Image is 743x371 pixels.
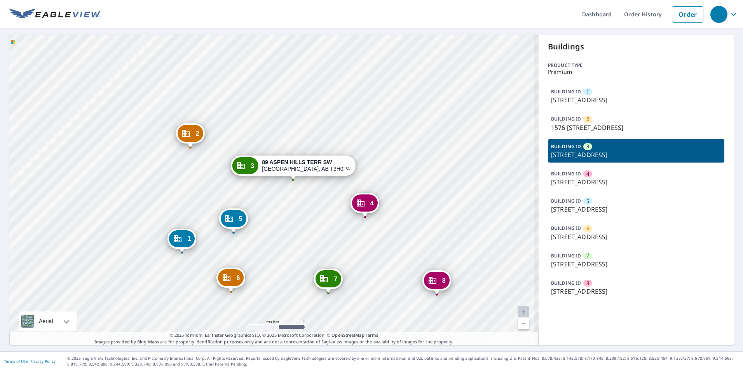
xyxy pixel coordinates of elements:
[236,275,240,281] span: 6
[551,225,581,231] p: BUILDING ID
[551,150,721,159] p: [STREET_ADDRESS]
[334,276,337,282] span: 7
[548,62,724,69] p: Product type
[586,252,589,259] span: 7
[170,332,378,339] span: © 2025 TomTom, Earthstar Geographics SIO, © 2025 Microsoft Corporation, ©
[551,259,721,269] p: [STREET_ADDRESS]
[518,318,529,329] a: Current Level 18.5443123709496, Zoom Out
[551,115,581,122] p: BUILDING ID
[551,252,581,259] p: BUILDING ID
[37,311,56,331] div: Aerial
[351,193,379,217] div: Dropped pin, building 4, Commercial property, 79 ASPEN HILLS TERR SW CALGARY, AB T3H0P4
[4,359,28,364] a: Terms of Use
[586,170,589,178] span: 4
[551,198,581,204] p: BUILDING ID
[30,359,56,364] a: Privacy Policy
[262,159,332,165] strong: 89 ASPEN HILLS TERR SW
[586,280,589,287] span: 8
[586,198,589,205] span: 5
[551,287,721,296] p: [STREET_ADDRESS]
[551,205,721,214] p: [STREET_ADDRESS]
[422,270,451,294] div: Dropped pin, building 8, Commercial property, 55 ASPEN HILLS TERR SW CALGARY, AB T3H0P3
[219,208,248,233] div: Dropped pin, building 5, Commercial property, 14 ASPEN HILLS TERR SW CALGARY, AB T3H0P3
[176,123,205,147] div: Dropped pin, building 2, Commercial property, 1576 93 ST SW CALGARY, AB T3H0P3
[370,200,374,206] span: 4
[9,332,539,345] p: Images provided by Bing Maps are for property identification purposes only and are not a represen...
[586,143,589,150] span: 3
[251,163,254,169] span: 3
[548,69,724,75] p: Premium
[548,41,724,52] p: Buildings
[67,355,739,367] p: © 2025 Eagle View Technologies, Inc. and Pictometry International Corp. All Rights Reserved. Repo...
[551,123,721,132] p: 1576 [STREET_ADDRESS]
[551,177,721,187] p: [STREET_ADDRESS]
[551,95,721,105] p: [STREET_ADDRESS]
[551,88,581,95] p: BUILDING ID
[586,225,589,232] span: 6
[167,229,196,253] div: Dropped pin, building 1, Commercial property, 1594 93 ST SW CALGARY, AB T3H0P3
[672,6,703,23] a: Order
[216,268,245,292] div: Dropped pin, building 6, Commercial property, 25 ASPEN HILLS TERR SW CALGARY, AB T3H0P3
[366,332,378,338] a: Terms
[19,311,77,331] div: Aerial
[331,332,364,338] a: OpenStreetMap
[239,216,242,222] span: 5
[9,9,101,20] img: EV Logo
[551,280,581,286] p: BUILDING ID
[551,143,581,150] p: BUILDING ID
[586,115,589,123] span: 2
[196,131,199,136] span: 2
[442,278,446,283] span: 8
[4,359,56,364] p: |
[518,306,529,318] a: Current Level 18.5443123709496, Zoom In Disabled
[586,88,589,96] span: 1
[551,232,721,241] p: [STREET_ADDRESS]
[231,156,355,180] div: Dropped pin, building 3, Commercial property, 89 ASPEN HILLS TERR SW CALGARY, AB T3H0P4
[314,269,343,293] div: Dropped pin, building 7, Commercial property, 39 ASPEN HILLS TERR SW CALGARY, AB T3H0P3
[187,236,191,241] span: 1
[551,170,581,177] p: BUILDING ID
[262,159,350,172] div: [GEOGRAPHIC_DATA], AB T3H0P4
